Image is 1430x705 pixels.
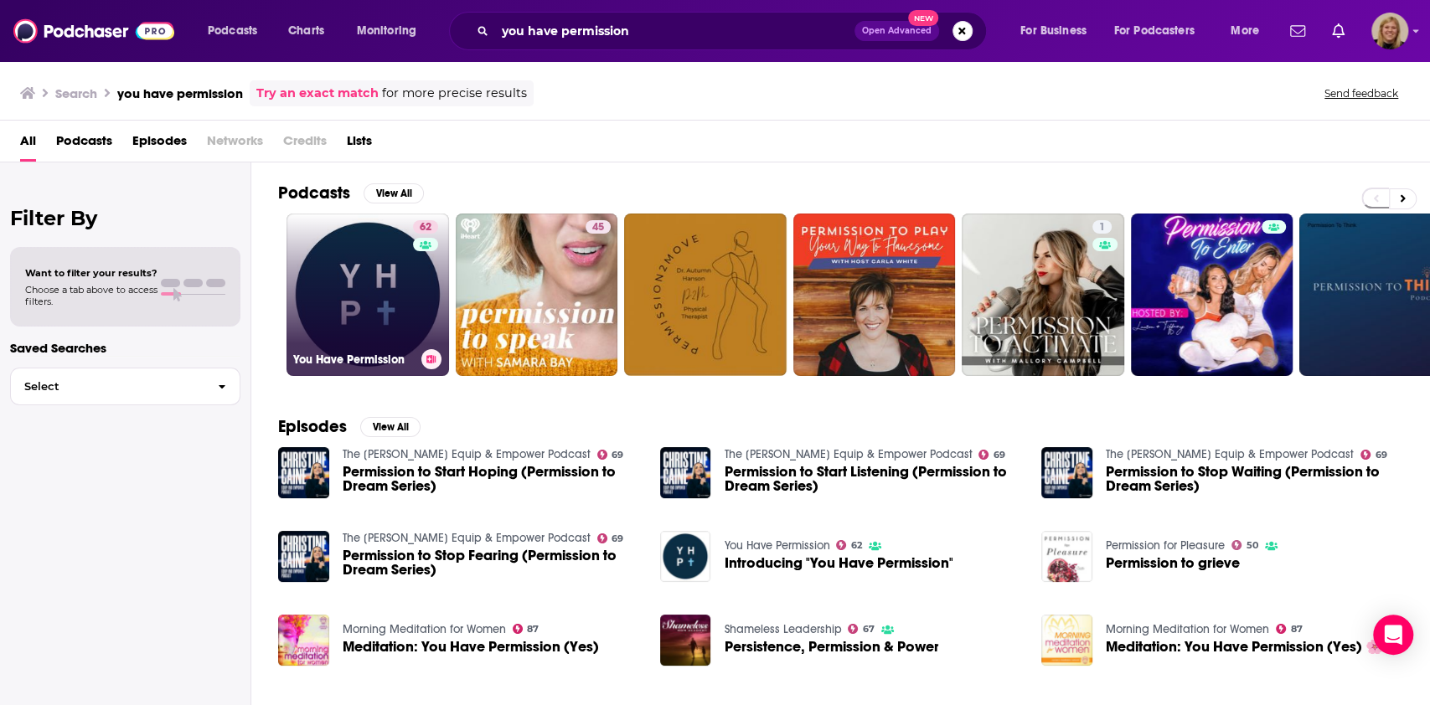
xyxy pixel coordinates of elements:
[908,10,938,26] span: New
[660,531,711,582] img: Introducing "You Have Permission"
[364,183,424,203] button: View All
[283,127,327,162] span: Credits
[278,615,329,666] img: Meditation: You Have Permission (Yes)
[25,284,157,307] span: Choose a tab above to access filters.
[612,535,623,543] span: 69
[420,219,431,236] span: 62
[1219,18,1280,44] button: open menu
[343,548,640,577] a: Permission to Stop Fearing (Permission to Dream Series)
[278,447,329,498] img: Permission to Start Hoping (Permission to Dream Series)
[413,220,438,234] a: 62
[1041,615,1092,666] img: Meditation: You Have Permission (Yes) 🌸
[1106,640,1384,654] a: Meditation: You Have Permission (Yes) 🌸
[287,214,449,376] a: 62You Have Permission
[1276,624,1303,634] a: 87
[863,625,875,633] span: 67
[994,451,1005,459] span: 69
[256,84,379,103] a: Try an exact match
[851,542,862,549] span: 62
[293,352,415,367] h3: You Have Permission
[1291,625,1303,633] span: 87
[724,556,952,570] a: Introducing "You Have Permission"
[660,615,711,666] img: Persistence, Permission & Power
[1106,538,1225,553] a: Permission for Pleasure
[1009,18,1107,44] button: open menu
[724,622,841,636] a: Shameless Leadership
[1376,451,1387,459] span: 69
[592,219,604,236] span: 45
[1092,220,1112,234] a: 1
[1103,18,1219,44] button: open menu
[1360,450,1387,460] a: 69
[55,85,97,101] h3: Search
[343,531,591,545] a: The Christine Caine Equip & Empower Podcast
[278,183,350,203] h2: Podcasts
[586,220,611,234] a: 45
[513,624,539,634] a: 87
[1020,19,1087,43] span: For Business
[347,127,372,162] a: Lists
[724,465,1021,493] a: Permission to Start Listening (Permission to Dream Series)
[1041,531,1092,582] img: Permission to grieve
[132,127,187,162] span: Episodes
[848,624,875,634] a: 67
[1371,13,1408,49] button: Show profile menu
[527,625,539,633] span: 87
[207,127,263,162] span: Networks
[278,416,421,437] a: EpisodesView All
[597,533,624,543] a: 69
[277,18,334,44] a: Charts
[278,416,347,437] h2: Episodes
[20,127,36,162] a: All
[724,640,938,654] a: Persistence, Permission & Power
[278,183,424,203] a: PodcastsView All
[343,622,506,636] a: Morning Meditation for Women
[660,447,711,498] img: Permission to Start Listening (Permission to Dream Series)
[612,451,623,459] span: 69
[1041,447,1092,498] img: Permission to Stop Waiting (Permission to Dream Series)
[862,27,932,35] span: Open Advanced
[278,531,329,582] img: Permission to Stop Fearing (Permission to Dream Series)
[836,540,862,550] a: 62
[196,18,279,44] button: open menu
[1247,542,1258,549] span: 50
[1106,556,1240,570] a: Permission to grieve
[854,21,939,41] button: Open AdvancedNew
[724,447,972,461] a: The Christine Caine Equip & Empower Podcast
[343,465,640,493] a: Permission to Start Hoping (Permission to Dream Series)
[1099,219,1105,236] span: 1
[56,127,112,162] a: Podcasts
[10,368,240,405] button: Select
[13,15,174,47] img: Podchaser - Follow, Share and Rate Podcasts
[962,214,1124,376] a: 1
[360,417,421,437] button: View All
[1106,465,1403,493] a: Permission to Stop Waiting (Permission to Dream Series)
[1371,13,1408,49] img: User Profile
[1319,86,1403,100] button: Send feedback
[1106,622,1269,636] a: Morning Meditation for Women
[343,640,599,654] a: Meditation: You Have Permission (Yes)
[1231,540,1258,550] a: 50
[343,447,591,461] a: The Christine Caine Equip & Empower Podcast
[465,12,1003,50] div: Search podcasts, credits, & more...
[11,381,204,392] span: Select
[1231,19,1259,43] span: More
[1325,17,1351,45] a: Show notifications dropdown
